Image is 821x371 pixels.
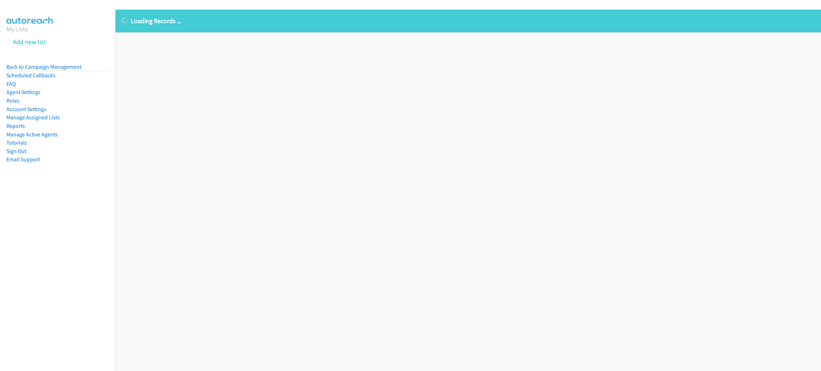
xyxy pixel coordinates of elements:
a: Email Support [6,156,40,163]
a: Tutorials [6,139,27,146]
a: Manage Assigned Lists [6,114,60,121]
a: FAQ [6,80,16,87]
a: Agent Settings [6,89,41,95]
a: Reports [6,122,25,129]
a: Scheduled Callbacks [6,72,56,79]
a: Roles [6,97,20,104]
a: Back to Campaign Management [6,63,81,70]
a: My Lists [6,25,28,33]
a: Sign Out [6,148,26,155]
a: Manage Active Agents [6,131,58,138]
a: Add new list [13,38,46,46]
a: Account Settings [6,106,46,113]
p: Loading Records ... [122,16,815,26]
